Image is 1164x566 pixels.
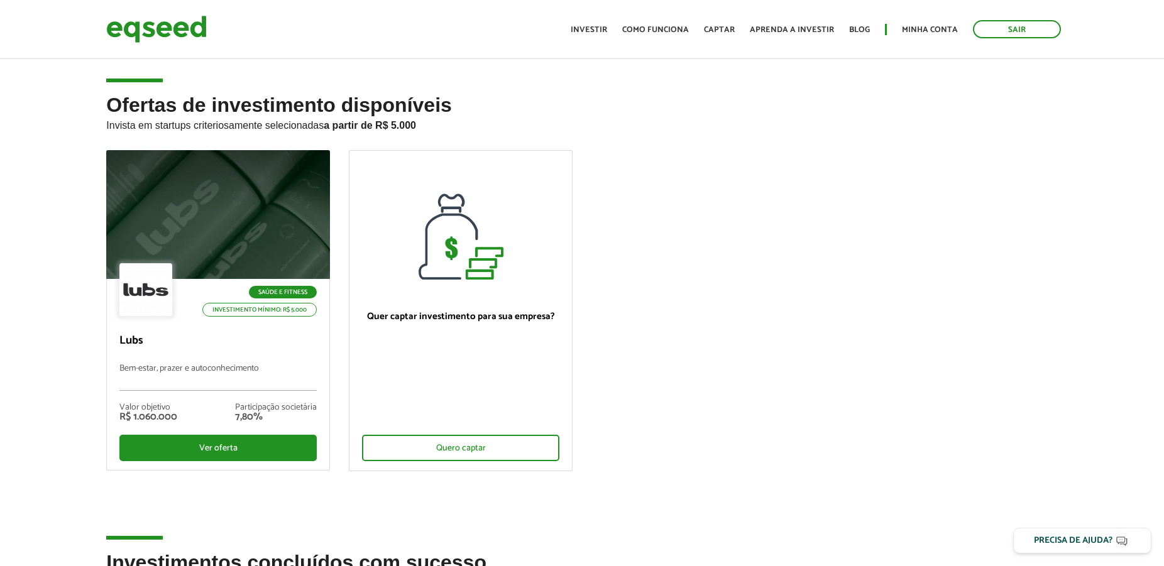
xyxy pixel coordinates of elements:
[622,26,689,34] a: Como funciona
[849,26,870,34] a: Blog
[106,13,207,46] img: EqSeed
[106,150,330,471] a: Saúde e Fitness Investimento mínimo: R$ 5.000 Lubs Bem-estar, prazer e autoconhecimento Valor obj...
[106,116,1057,131] p: Invista em startups criteriosamente selecionadas
[349,150,573,471] a: Quer captar investimento para sua empresa? Quero captar
[235,403,317,412] div: Participação societária
[202,303,317,317] p: Investimento mínimo: R$ 5.000
[902,26,958,34] a: Minha conta
[235,412,317,422] div: 7,80%
[119,334,317,348] p: Lubs
[973,20,1061,38] a: Sair
[750,26,834,34] a: Aprenda a investir
[119,435,317,461] div: Ver oferta
[249,286,317,298] p: Saúde e Fitness
[704,26,735,34] a: Captar
[324,120,416,131] strong: a partir de R$ 5.000
[362,311,559,322] p: Quer captar investimento para sua empresa?
[119,412,177,422] div: R$ 1.060.000
[119,403,177,412] div: Valor objetivo
[106,94,1057,150] h2: Ofertas de investimento disponíveis
[362,435,559,461] div: Quero captar
[119,364,317,391] p: Bem-estar, prazer e autoconhecimento
[571,26,607,34] a: Investir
